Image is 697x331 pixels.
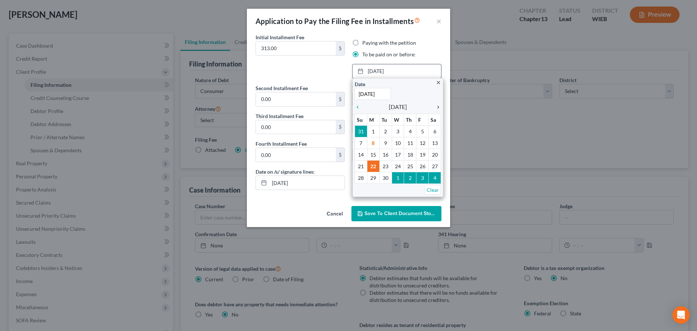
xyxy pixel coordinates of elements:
[355,172,367,183] td: 28
[269,176,345,190] input: MM/DD/YYYY
[256,140,307,148] label: Fourth Installment Fee
[256,112,303,120] label: Third Installment Fee
[436,80,441,85] i: close
[436,17,441,25] button: ×
[392,125,404,137] td: 3
[355,88,391,100] input: 1/1/2013
[379,114,392,125] th: Tu
[389,102,407,111] span: [DATE]
[379,160,392,172] td: 23
[429,125,441,137] td: 6
[367,149,379,160] td: 15
[436,78,441,86] a: close
[367,137,379,149] td: 8
[404,125,416,137] td: 4
[416,125,429,137] td: 5
[256,168,315,175] label: Date on /s/ signature lines:
[355,104,364,110] i: chevron_left
[336,92,345,106] div: $
[321,207,348,221] button: Cancel
[379,137,392,149] td: 9
[336,41,345,55] div: $
[392,160,404,172] td: 24
[355,80,365,88] label: Date
[256,33,304,41] label: Initial Installment Fee
[392,114,404,125] th: W
[362,51,416,58] label: To be paid on or before:
[404,149,416,160] td: 18
[429,172,441,183] td: 4
[256,148,336,162] input: 0.00
[429,160,441,172] td: 27
[404,114,416,125] th: Th
[416,114,429,125] th: F
[432,102,441,111] a: chevron_right
[392,137,404,149] td: 10
[404,160,416,172] td: 25
[351,206,441,221] button: Save to Client Document Storage
[416,137,429,149] td: 12
[429,137,441,149] td: 13
[362,39,416,47] label: Paying with the petition
[379,149,392,160] td: 16
[425,185,441,195] a: Clear
[379,172,392,183] td: 30
[355,125,367,137] td: 31
[367,172,379,183] td: 29
[352,140,405,148] label: To be paid on or before:
[355,114,367,125] th: Su
[355,149,367,160] td: 14
[416,149,429,160] td: 19
[256,41,336,55] input: 0.00
[336,148,345,162] div: $
[367,125,379,137] td: 1
[379,125,392,137] td: 2
[416,172,429,183] td: 3
[432,104,441,110] i: chevron_right
[672,306,690,324] div: Open Intercom Messenger
[429,149,441,160] td: 20
[392,149,404,160] td: 17
[429,114,441,125] th: Sa
[352,84,405,92] label: To be paid on or before:
[364,210,441,217] span: Save to Client Document Storage
[392,172,404,183] td: 1
[256,120,336,134] input: 0.00
[256,92,336,106] input: 0.00
[336,120,345,134] div: $
[355,137,367,149] td: 7
[367,114,379,125] th: M
[355,160,367,172] td: 21
[352,64,441,78] a: [DATE]
[352,112,405,120] label: To be paid on or before:
[416,160,429,172] td: 26
[404,172,416,183] td: 2
[404,137,416,149] td: 11
[355,102,364,111] a: chevron_left
[256,84,308,92] label: Second Installment Fee
[367,160,379,172] td: 22
[256,16,420,26] div: Application to Pay the Filing Fee in Installments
